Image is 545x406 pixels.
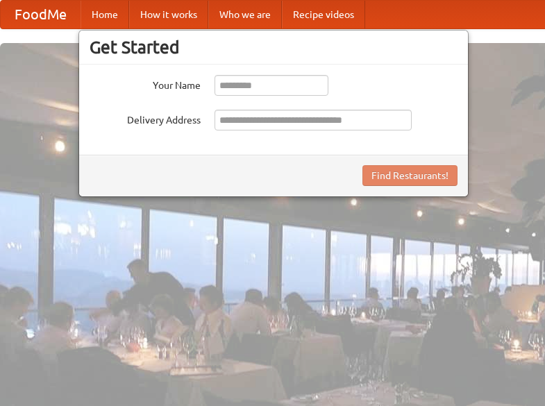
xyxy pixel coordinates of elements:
[208,1,282,28] a: Who we are
[129,1,208,28] a: How it works
[90,75,201,92] label: Your Name
[362,165,458,186] button: Find Restaurants!
[282,1,365,28] a: Recipe videos
[90,110,201,127] label: Delivery Address
[81,1,129,28] a: Home
[1,1,81,28] a: FoodMe
[90,37,458,58] h3: Get Started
